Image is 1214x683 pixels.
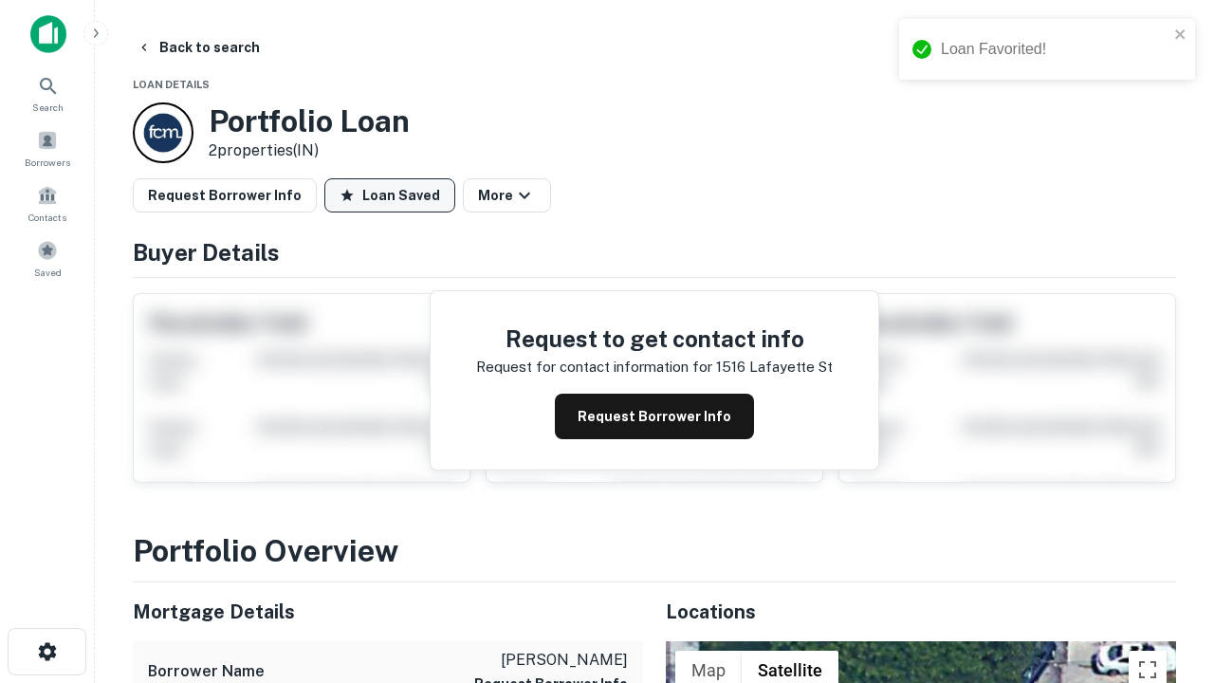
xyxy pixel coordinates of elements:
[34,265,62,280] span: Saved
[1174,27,1187,45] button: close
[133,235,1176,269] h4: Buyer Details
[32,100,64,115] span: Search
[941,38,1168,61] div: Loan Favorited!
[474,649,628,672] p: [PERSON_NAME]
[133,528,1176,574] h3: Portfolio Overview
[209,139,410,162] p: 2 properties (IN)
[324,178,455,212] button: Loan Saved
[133,79,210,90] span: Loan Details
[129,30,267,65] button: Back to search
[666,598,1176,626] h5: Locations
[6,232,89,284] a: Saved
[30,15,66,53] img: capitalize-icon.png
[716,356,833,378] p: 1516 lafayette st
[133,598,643,626] h5: Mortgage Details
[476,322,833,356] h4: Request to get contact info
[476,356,712,378] p: Request for contact information for
[555,394,754,439] button: Request Borrower Info
[6,122,89,174] a: Borrowers
[209,103,410,139] h3: Portfolio Loan
[6,177,89,229] a: Contacts
[148,660,265,683] h6: Borrower Name
[463,178,551,212] button: More
[25,155,70,170] span: Borrowers
[1119,471,1214,562] iframe: Chat Widget
[28,210,66,225] span: Contacts
[6,67,89,119] a: Search
[133,178,317,212] button: Request Borrower Info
